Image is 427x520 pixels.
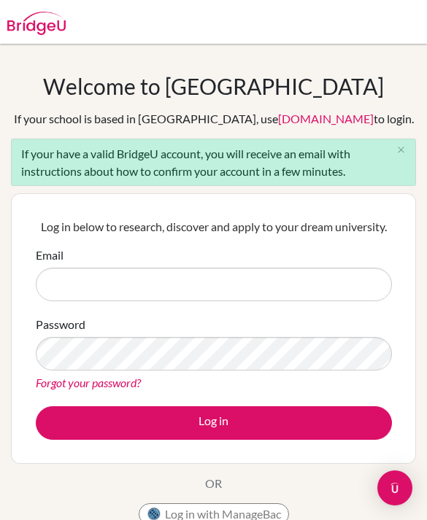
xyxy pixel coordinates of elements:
div: If your have a valid BridgeU account, you will receive an email with instructions about how to co... [11,139,416,186]
h1: Welcome to [GEOGRAPHIC_DATA] [43,73,384,99]
button: Log in [36,406,392,440]
i: close [396,144,407,155]
label: Password [36,316,85,333]
a: Forgot your password? [36,376,141,389]
label: Email [36,247,64,264]
button: Close [386,139,415,161]
p: Log in below to research, discover and apply to your dream university. [36,218,392,236]
p: OR [205,475,222,492]
img: Bridge-U [7,12,66,35]
a: [DOMAIN_NAME] [278,112,374,125]
div: If your school is based in [GEOGRAPHIC_DATA], use to login. [14,110,414,128]
div: Open Intercom Messenger [377,470,412,505]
